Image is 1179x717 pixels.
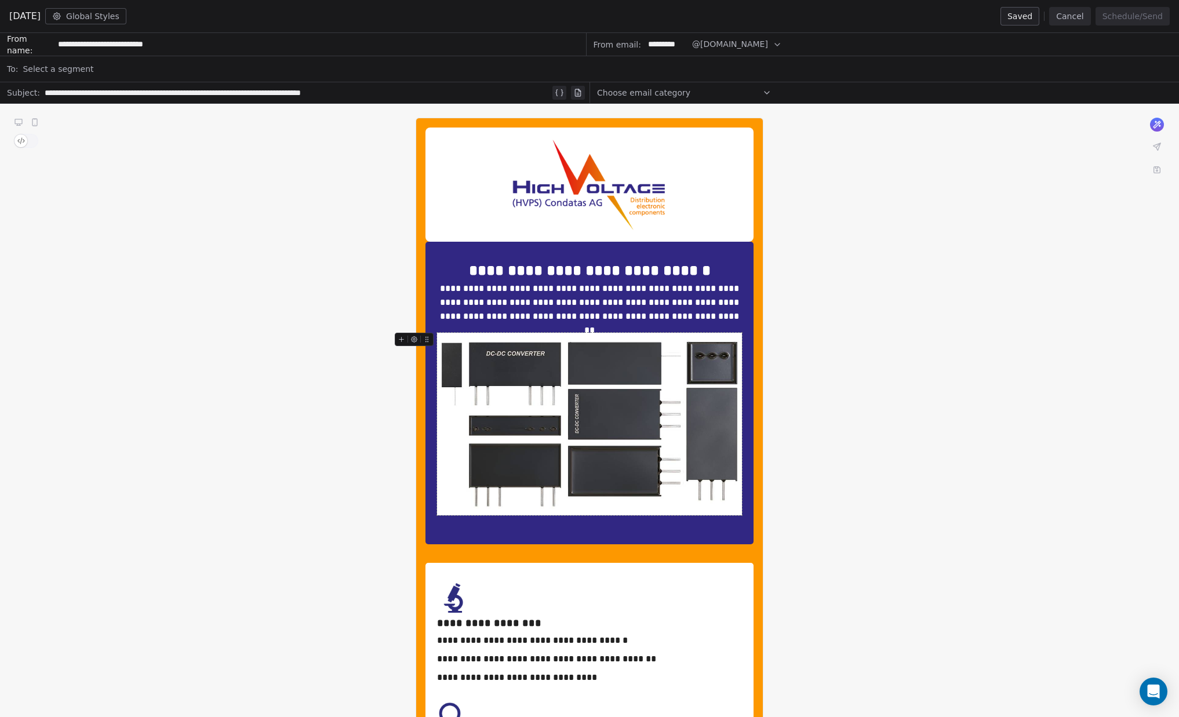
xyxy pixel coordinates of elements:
span: Choose email category [597,87,690,99]
span: @[DOMAIN_NAME] [692,38,768,50]
span: From name: [7,33,53,56]
span: To: [7,63,18,75]
button: Global Styles [45,8,126,24]
span: From email: [594,39,641,50]
button: Saved [1000,7,1039,26]
button: Schedule/Send [1096,7,1170,26]
span: Subject: [7,87,40,102]
button: Cancel [1049,7,1090,26]
div: Open Intercom Messenger [1140,678,1167,705]
span: [DATE] [9,9,41,23]
span: Select a segment [23,63,93,75]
